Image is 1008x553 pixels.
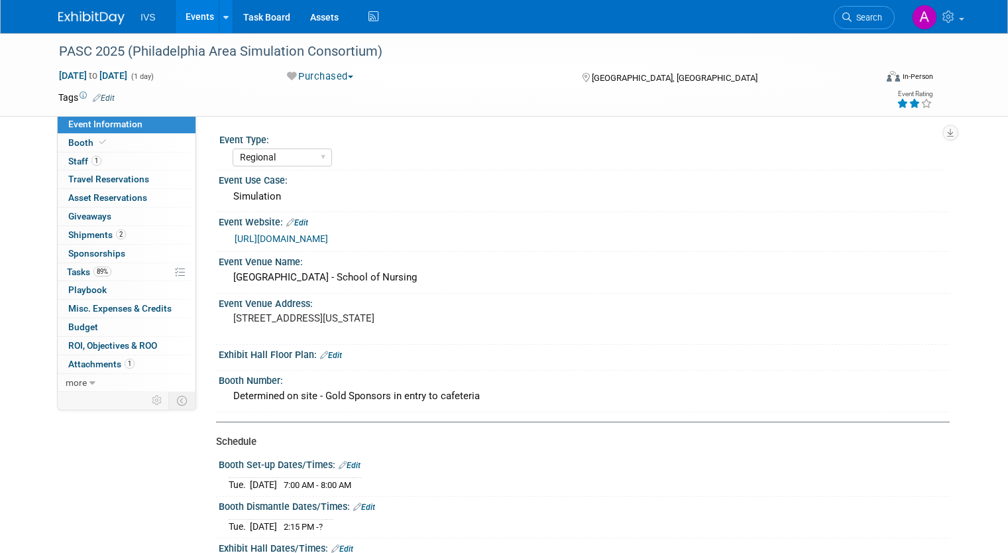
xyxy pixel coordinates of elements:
span: Shipments [68,229,126,240]
a: Event Information [58,115,196,133]
span: 1 [125,359,135,369]
a: Giveaways [58,208,196,225]
span: Attachments [68,359,135,369]
img: Aaron Lentscher [912,5,937,30]
div: Event Venue Address: [219,294,950,310]
pre: [STREET_ADDRESS][US_STATE] [233,312,509,324]
a: Edit [286,218,308,227]
a: Edit [353,503,375,512]
span: Tasks [67,267,111,277]
span: more [66,377,87,388]
div: Determined on site - Gold Sponsors in entry to cafeteria [229,386,940,406]
span: 2:15 PM - [284,522,323,532]
span: 89% [93,267,111,276]
i: Booth reservation complete [99,139,106,146]
div: Event Use Case: [219,170,950,187]
div: Exhibit Hall Floor Plan: [219,345,950,362]
a: Budget [58,318,196,336]
span: Giveaways [68,211,111,221]
div: Schedule [216,435,940,449]
a: Search [834,6,895,29]
span: Staff [68,156,101,166]
div: Booth Number: [219,371,950,387]
div: Booth Dismantle Dates/Times: [219,497,950,514]
span: [DATE] [DATE] [58,70,128,82]
div: Event Venue Name: [219,252,950,269]
a: Edit [320,351,342,360]
a: ROI, Objectives & ROO [58,337,196,355]
div: Event Website: [219,212,950,229]
a: Edit [339,461,361,470]
a: Misc. Expenses & Credits [58,300,196,318]
div: Event Rating [897,91,932,97]
span: Search [852,13,882,23]
a: Travel Reservations [58,170,196,188]
span: Misc. Expenses & Credits [68,303,172,314]
td: Tue. [229,519,250,533]
td: Toggle Event Tabs [169,392,196,409]
a: Staff1 [58,153,196,170]
img: Format-Inperson.png [887,71,900,82]
td: [DATE] [250,519,277,533]
span: Event Information [68,119,142,129]
span: Sponsorships [68,248,125,259]
a: Playbook [58,281,196,299]
td: Personalize Event Tab Strip [146,392,169,409]
a: [URL][DOMAIN_NAME] [235,233,328,244]
a: Attachments1 [58,355,196,373]
span: IVS [140,12,156,23]
div: Event Type: [219,130,944,147]
span: 7:00 AM - 8:00 AM [284,480,351,490]
span: 2 [116,229,126,239]
button: Purchased [282,70,359,84]
span: ? [319,522,323,532]
span: ROI, Objectives & ROO [68,340,157,351]
span: Playbook [68,284,107,295]
span: 1 [91,156,101,166]
a: more [58,374,196,392]
td: Tags [58,91,115,104]
div: PASC 2025 (Philadelphia Area Simulation Consortium) [54,40,859,64]
div: Event Format [804,69,933,89]
a: Sponsorships [58,245,196,263]
span: Travel Reservations [68,174,149,184]
span: (1 day) [130,72,154,81]
div: Booth Set-up Dates/Times: [219,455,950,472]
span: Booth [68,137,109,148]
a: Tasks89% [58,263,196,281]
a: Shipments2 [58,226,196,244]
img: ExhibitDay [58,11,125,25]
span: [GEOGRAPHIC_DATA], [GEOGRAPHIC_DATA] [592,73,757,83]
div: Simulation [229,186,940,207]
a: Booth [58,134,196,152]
span: Budget [68,322,98,332]
td: [DATE] [250,477,277,491]
span: to [87,70,99,81]
div: In-Person [902,72,933,82]
a: Asset Reservations [58,189,196,207]
td: Tue. [229,477,250,491]
span: Asset Reservations [68,192,147,203]
a: Edit [93,93,115,103]
div: [GEOGRAPHIC_DATA] - School of Nursing [229,267,940,288]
